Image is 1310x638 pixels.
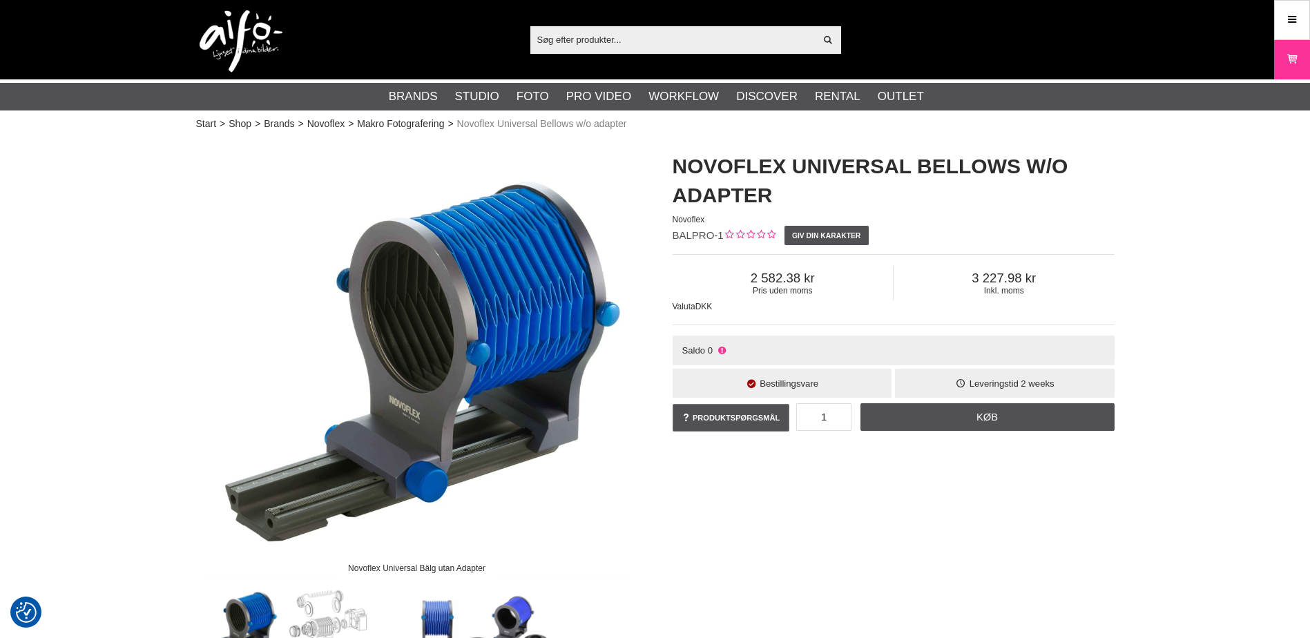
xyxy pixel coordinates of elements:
span: Bestillingsvare [760,378,818,389]
span: > [447,117,453,131]
span: DKK [695,302,713,311]
span: Leveringstid [970,378,1019,389]
span: > [255,117,260,131]
span: Saldo [682,345,705,356]
span: 0 [708,345,713,356]
span: 3 227.98 [894,271,1115,286]
span: Novoflex [673,215,705,224]
a: Shop [229,117,251,131]
span: > [348,117,354,131]
button: Samtykkepræferencer [16,600,37,625]
a: Makro Fotografering [357,117,444,131]
span: > [298,117,304,131]
span: Novoflex Universal Bellows w/o adapter [457,117,627,131]
a: Studio [455,88,499,106]
input: Søg efter produkter... [530,29,816,50]
span: > [220,117,225,131]
a: Foto [517,88,549,106]
a: Køb [860,403,1115,431]
span: 2 weeks [1021,378,1054,389]
img: Novoflex Universal Bälg utan Adapter [196,138,638,580]
span: BALPRO-1 [673,229,724,241]
div: Kundebed&#248;mmelse: 0 [724,229,776,243]
a: Rental [815,88,860,106]
a: Brands [389,88,438,106]
a: Discover [736,88,798,106]
a: Outlet [878,88,924,106]
a: Produktspørgsmål [673,404,790,432]
span: Pris uden moms [673,286,894,296]
a: Brands [264,117,294,131]
i: Ikke på lager [716,345,727,356]
a: Start [196,117,217,131]
a: Novoflex [307,117,345,131]
h1: Novoflex Universal Bellows w/o adapter [673,152,1115,210]
img: logo.png [200,10,282,72]
a: Pro Video [566,88,631,106]
span: Inkl. moms [894,286,1115,296]
span: Valuta [673,302,695,311]
a: Giv din karakter [784,226,869,245]
a: Workflow [648,88,719,106]
div: Novoflex Universal Bälg utan Adapter [336,556,497,580]
img: Revisit consent button [16,602,37,623]
span: 2 582.38 [673,271,894,286]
